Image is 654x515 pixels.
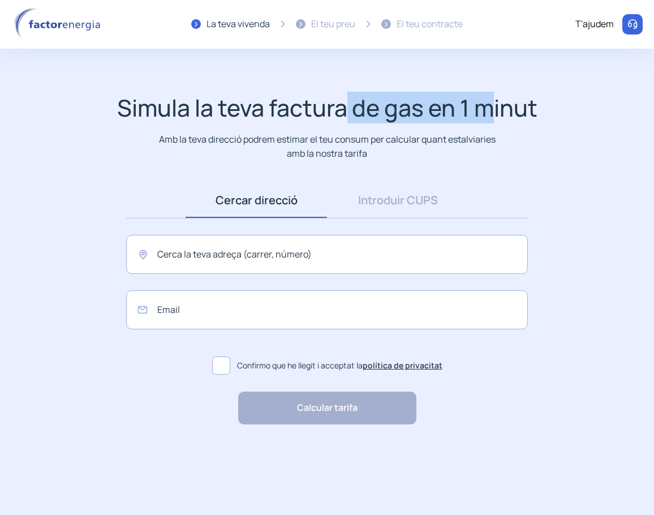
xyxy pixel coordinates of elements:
img: logo factor [11,8,107,41]
div: El teu preu [311,17,355,32]
a: Introduir CUPS [327,183,468,218]
div: El teu contracte [397,17,463,32]
a: Cercar direcció [186,183,327,218]
p: Amb la teva direcció podrem estimar el teu consum per calcular quant estalviaries amb la nostra t... [157,132,498,160]
a: política de privacitat [363,360,442,371]
div: La teva vivenda [206,17,270,32]
span: Confirmo que he llegit i acceptat la [237,359,442,372]
img: llamar [627,19,638,30]
div: T'ajudem [575,17,614,32]
h1: Simula la teva factura de gas en 1 minut [117,94,537,122]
